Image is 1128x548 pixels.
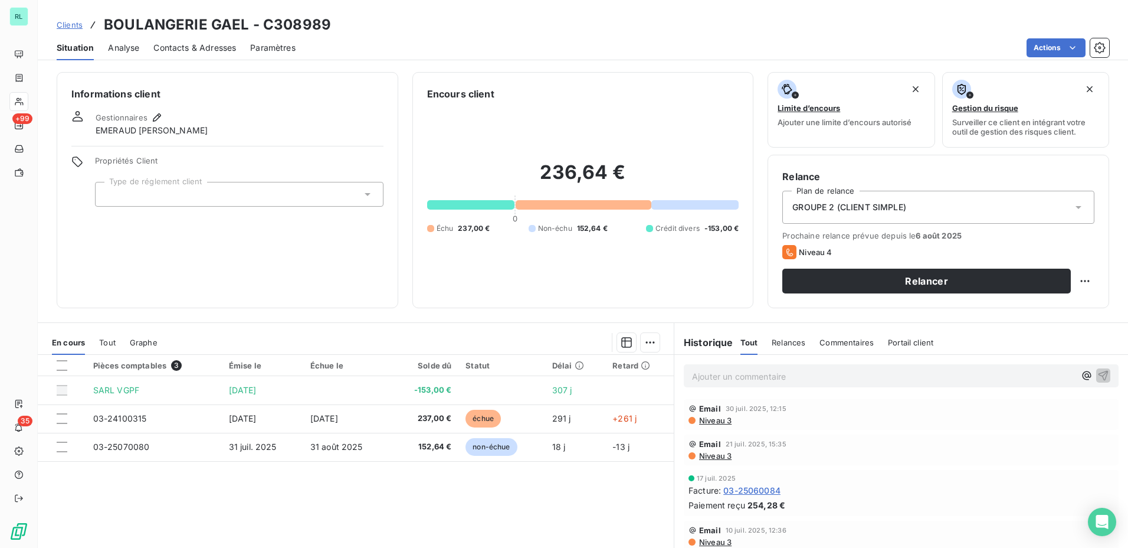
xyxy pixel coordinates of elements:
[18,416,32,426] span: 35
[740,338,758,347] span: Tout
[778,103,840,113] span: Limite d’encours
[104,14,331,35] h3: BOULANGERIE GAEL - C308989
[57,42,94,54] span: Situation
[108,42,139,54] span: Analyse
[427,87,494,101] h6: Encours client
[250,42,296,54] span: Paramètres
[99,338,116,347] span: Tout
[93,360,215,371] div: Pièces comptables
[612,413,637,423] span: +261 j
[772,338,805,347] span: Relances
[398,413,451,425] span: 237,00 €
[9,7,28,26] div: RL
[778,118,911,127] span: Ajouter une limite d’encours autorisé
[171,360,182,371] span: 3
[427,161,739,196] h2: 236,64 €
[229,413,257,423] span: [DATE]
[398,361,451,370] div: Solde dû
[612,442,629,452] span: -13 j
[782,169,1094,184] h6: Relance
[458,223,490,234] span: 237,00 €
[52,338,85,347] span: En cours
[71,87,383,101] h6: Informations client
[552,385,572,395] span: 307 j
[952,118,1099,136] span: Surveiller ce client en intégrant votre outil de gestion des risques client.
[465,361,538,370] div: Statut
[782,231,1094,240] span: Prochaine relance prévue depuis le
[130,338,158,347] span: Graphe
[697,475,736,482] span: 17 juil. 2025
[229,442,277,452] span: 31 juil. 2025
[698,416,732,425] span: Niveau 3
[782,269,1071,293] button: Relancer
[577,223,608,234] span: 152,64 €
[9,522,28,541] img: Logo LeanPay
[698,451,732,461] span: Niveau 3
[699,404,721,413] span: Email
[819,338,874,347] span: Commentaires
[12,113,32,124] span: +99
[95,156,383,172] span: Propriétés Client
[398,384,451,396] span: -153,00 €
[153,42,236,54] span: Contacts & Adresses
[552,442,566,452] span: 18 j
[792,201,906,213] span: GROUPE 2 (CLIENT SIMPLE)
[888,338,933,347] span: Portail client
[57,20,83,30] span: Clients
[57,19,83,31] a: Clients
[688,499,745,511] span: Paiement reçu
[698,537,732,547] span: Niveau 3
[465,438,517,456] span: non-échue
[310,361,384,370] div: Échue le
[513,214,517,223] span: 0
[229,361,296,370] div: Émise le
[747,499,785,511] span: 254,28 €
[437,223,454,234] span: Échu
[726,405,786,412] span: 30 juil. 2025, 12:15
[229,385,257,395] span: [DATE]
[726,441,786,448] span: 21 juil. 2025, 15:35
[93,413,147,423] span: 03-24100315
[93,442,150,452] span: 03-25070080
[612,361,667,370] div: Retard
[1027,38,1086,57] button: Actions
[105,189,114,200] input: Ajouter une valeur
[9,116,28,135] a: +99
[398,441,451,453] span: 152,64 €
[916,231,962,240] span: 6 août 2025
[723,484,781,497] span: 03-25060084
[96,125,208,136] span: EMERAUD [PERSON_NAME]
[726,527,786,534] span: 10 juil. 2025, 12:36
[655,223,700,234] span: Crédit divers
[552,361,598,370] div: Délai
[768,72,934,148] button: Limite d’encoursAjouter une limite d’encours autorisé
[465,410,501,428] span: échue
[704,223,739,234] span: -153,00 €
[96,113,147,122] span: Gestionnaires
[688,484,721,497] span: Facture :
[93,385,139,395] span: SARL VGPF
[674,335,733,350] h6: Historique
[942,72,1109,148] button: Gestion du risqueSurveiller ce client en intégrant votre outil de gestion des risques client.
[310,413,338,423] span: [DATE]
[952,103,1018,113] span: Gestion du risque
[310,442,363,452] span: 31 août 2025
[799,247,832,257] span: Niveau 4
[1088,508,1116,536] div: Open Intercom Messenger
[699,439,721,449] span: Email
[552,413,571,423] span: 291 j
[699,526,721,535] span: Email
[538,223,572,234] span: Non-échu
